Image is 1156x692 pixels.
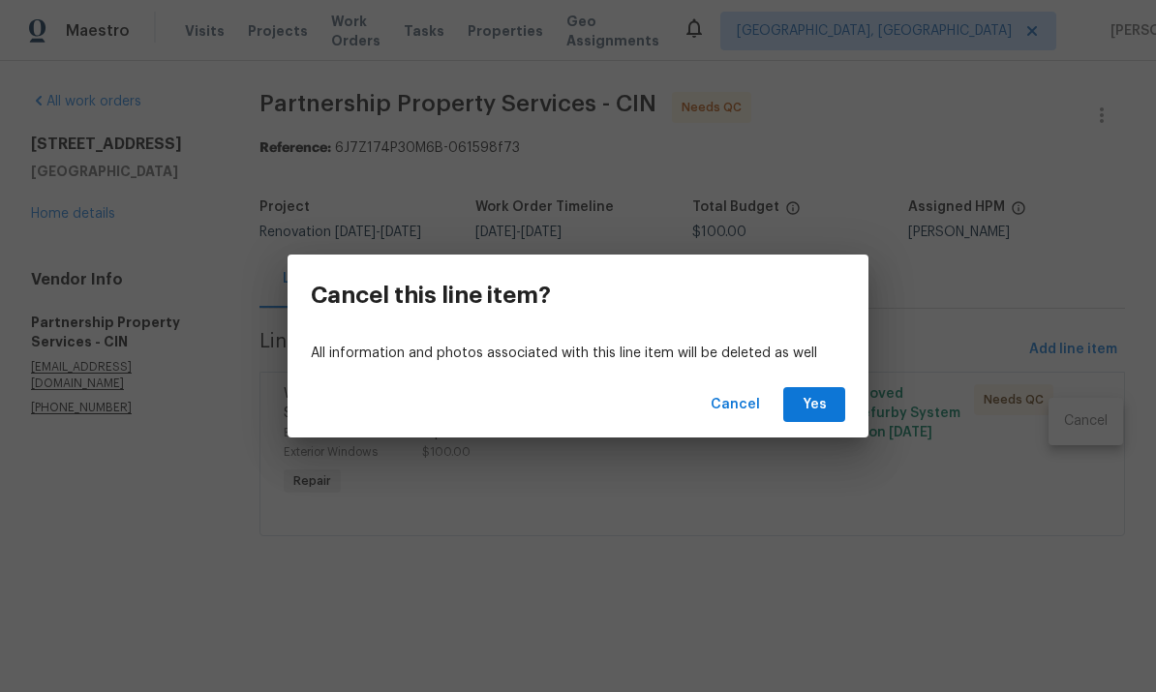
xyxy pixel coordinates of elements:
span: Yes [799,393,830,417]
button: Yes [783,387,845,423]
button: Cancel [703,387,768,423]
span: Cancel [711,393,760,417]
h3: Cancel this line item? [311,282,551,309]
p: All information and photos associated with this line item will be deleted as well [311,344,845,364]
